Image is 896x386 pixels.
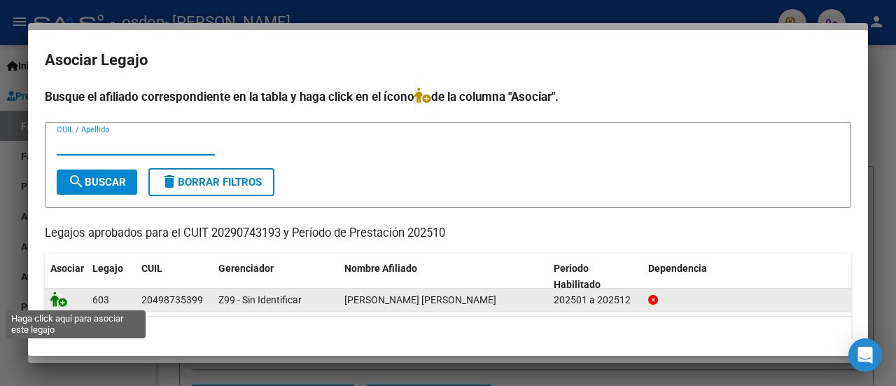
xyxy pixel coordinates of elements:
[87,254,136,300] datatable-header-cell: Legajo
[344,263,417,274] span: Nombre Afiliado
[161,173,178,190] mat-icon: delete
[141,263,162,274] span: CUIL
[643,254,852,300] datatable-header-cell: Dependencia
[848,338,882,372] div: Open Intercom Messenger
[554,292,637,308] div: 202501 a 202512
[45,254,87,300] datatable-header-cell: Asociar
[344,294,496,305] span: MORENO MARCHISIO ANGEL EZEQUIEL
[45,88,851,106] h4: Busque el afiliado correspondiente en la tabla y haga click en el ícono de la columna "Asociar".
[136,254,213,300] datatable-header-cell: CUIL
[68,173,85,190] mat-icon: search
[218,263,274,274] span: Gerenciador
[68,176,126,188] span: Buscar
[45,225,851,242] p: Legajos aprobados para el CUIT 20290743193 y Período de Prestación 202510
[218,294,302,305] span: Z99 - Sin Identificar
[141,292,203,308] div: 20498735399
[648,263,707,274] span: Dependencia
[92,294,109,305] span: 603
[92,263,123,274] span: Legajo
[57,170,137,195] button: Buscar
[213,254,339,300] datatable-header-cell: Gerenciador
[161,176,262,188] span: Borrar Filtros
[50,263,84,274] span: Asociar
[45,47,851,74] h2: Asociar Legajo
[45,317,851,352] div: 1 registros
[148,168,274,196] button: Borrar Filtros
[548,254,643,300] datatable-header-cell: Periodo Habilitado
[339,254,548,300] datatable-header-cell: Nombre Afiliado
[554,263,601,290] span: Periodo Habilitado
